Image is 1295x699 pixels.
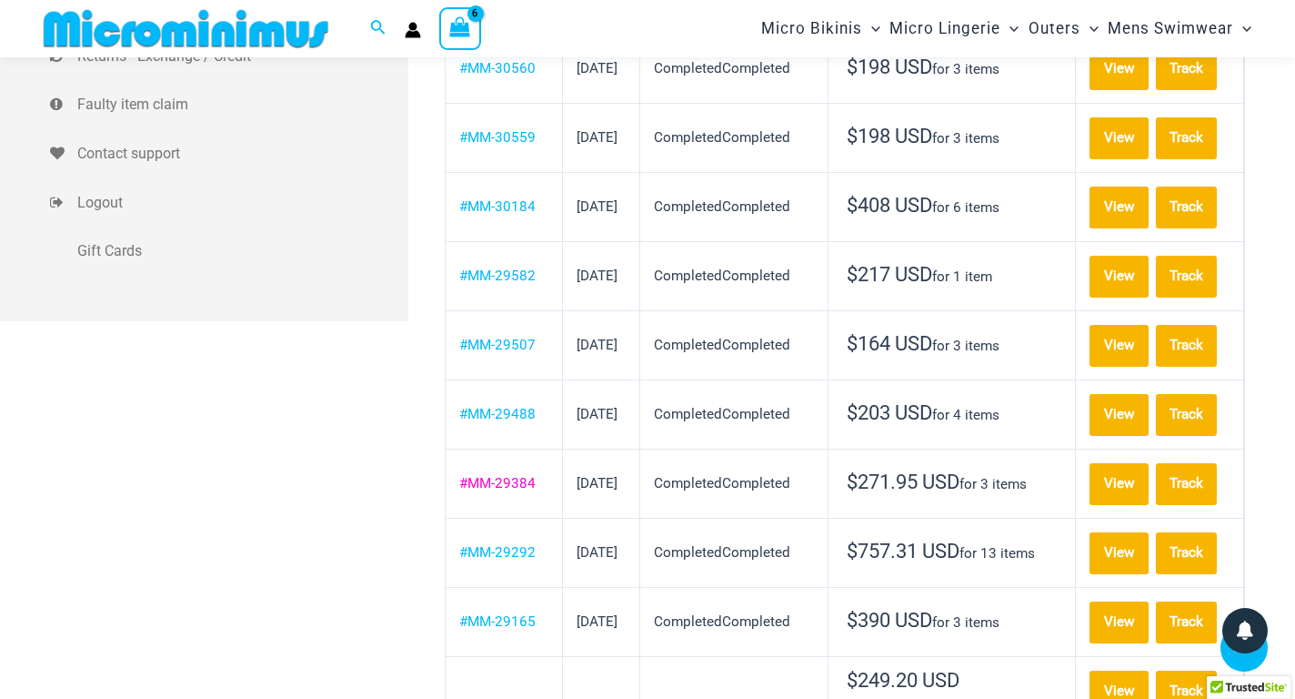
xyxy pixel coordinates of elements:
[1089,602,1149,643] a: View order MM-29165
[847,56,858,78] span: $
[847,669,959,692] span: 249.20 USD
[828,34,1076,103] td: for 3 items
[757,5,885,52] a: Micro BikinisMenu ToggleMenu Toggle
[577,544,617,561] time: [DATE]
[459,129,536,146] a: View order number MM-30559
[847,401,932,424] span: 203 USD
[50,227,408,276] a: Gift Cards
[640,310,828,380] td: CompletedCompleted
[1000,5,1019,52] span: Menu Toggle
[1089,463,1149,505] a: View order MM-29384
[828,587,1076,656] td: for 3 items
[50,178,408,228] a: Logout
[640,380,828,449] td: CompletedCompleted
[847,609,858,632] span: $
[640,449,828,518] td: CompletedCompleted
[1156,325,1218,367] a: Track order number MM-29507
[828,449,1076,518] td: for 3 items
[640,587,828,656] td: CompletedCompleted
[761,5,862,52] span: Micro Bikinis
[847,263,858,286] span: $
[1108,5,1233,52] span: Mens Swimwear
[889,5,1000,52] span: Micro Lingerie
[459,268,536,284] a: View order number MM-29582
[1156,117,1218,159] a: Track order number MM-30559
[439,7,481,49] a: View Shopping Cart, 6 items
[828,241,1076,310] td: for 1 item
[847,194,858,217] span: $
[459,198,536,215] a: View order number MM-30184
[847,194,932,217] span: 408 USD
[1156,463,1218,505] a: Track order number MM-29384
[77,238,404,265] span: Gift Cards
[459,337,536,353] a: View order number MM-29507
[640,172,828,241] td: CompletedCompleted
[847,263,932,286] span: 217 USD
[847,332,858,355] span: $
[640,34,828,103] td: CompletedCompleted
[847,609,932,632] span: 390 USD
[847,471,959,493] span: 271.95 USD
[459,475,536,491] a: View order number MM-29384
[862,5,880,52] span: Menu Toggle
[577,337,617,353] time: [DATE]
[1089,394,1149,436] a: View order MM-29488
[1156,532,1218,574] a: Track order number MM-29292
[1024,5,1103,52] a: OutersMenu ToggleMenu Toggle
[577,198,617,215] time: [DATE]
[754,3,1259,55] nav: Site Navigation
[847,125,932,147] span: 198 USD
[577,406,617,422] time: [DATE]
[370,17,386,40] a: Search icon link
[1156,602,1218,643] a: Track order number MM-29165
[847,332,932,355] span: 164 USD
[459,406,536,422] a: View order number MM-29488
[640,103,828,172] td: CompletedCompleted
[847,540,858,562] span: $
[847,401,858,424] span: $
[577,268,617,284] time: [DATE]
[77,140,404,167] span: Contact support
[828,172,1076,241] td: for 6 items
[1089,256,1149,298] a: View order MM-29582
[847,669,858,692] span: $
[77,91,404,118] span: Faulty item claim
[405,22,421,38] a: Account icon link
[577,613,617,630] time: [DATE]
[1156,256,1218,298] a: Track order number MM-29582
[847,56,932,78] span: 198 USD
[50,129,408,178] a: Contact support
[828,310,1076,380] td: for 3 items
[640,518,828,587] td: CompletedCompleted
[847,471,858,493] span: $
[1089,532,1149,574] a: View order MM-29292
[577,60,617,76] time: [DATE]
[50,80,408,129] a: Faulty item claim
[1029,5,1080,52] span: Outers
[828,103,1076,172] td: for 3 items
[828,518,1076,587] td: for 13 items
[1089,187,1149,228] a: View order MM-30184
[847,540,959,562] span: 757.31 USD
[1089,325,1149,367] a: View order MM-29507
[1103,5,1256,52] a: Mens SwimwearMenu ToggleMenu Toggle
[77,189,404,217] span: Logout
[885,5,1023,52] a: Micro LingerieMenu ToggleMenu Toggle
[1156,394,1218,436] a: Track order number MM-29488
[459,544,536,561] a: View order number MM-29292
[1089,48,1149,90] a: View order MM-30560
[1233,5,1251,52] span: Menu Toggle
[1156,48,1218,90] a: Track order number MM-30560
[828,380,1076,449] td: for 4 items
[459,613,536,630] a: View order number MM-29165
[1089,117,1149,159] a: View order MM-30559
[1080,5,1099,52] span: Menu Toggle
[36,8,336,49] img: MM SHOP LOGO FLAT
[577,475,617,491] time: [DATE]
[1156,187,1218,228] a: Track order number MM-30184
[577,129,617,146] time: [DATE]
[847,125,858,147] span: $
[459,60,536,76] a: View order number MM-30560
[640,241,828,310] td: CompletedCompleted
